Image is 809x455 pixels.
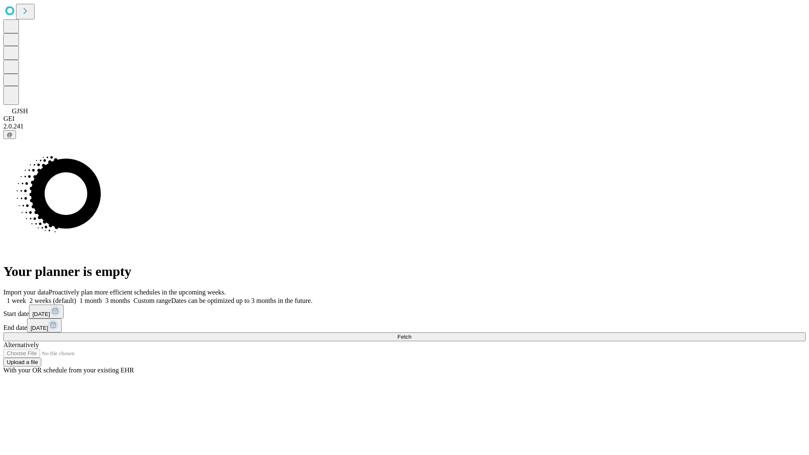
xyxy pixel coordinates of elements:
button: [DATE] [27,318,62,332]
span: Alternatively [3,341,39,348]
span: Dates can be optimized up to 3 months in the future. [171,297,312,304]
span: GJSH [12,107,28,115]
span: Fetch [397,334,411,340]
div: GEI [3,115,806,123]
span: Custom range [134,297,171,304]
div: Start date [3,305,806,318]
span: 1 month [80,297,102,304]
span: With your OR schedule from your existing EHR [3,367,134,374]
span: 2 weeks (default) [29,297,76,304]
span: @ [7,131,13,138]
span: Import your data [3,289,49,296]
span: 3 months [105,297,130,304]
span: [DATE] [30,325,48,331]
div: 2.0.241 [3,123,806,130]
span: [DATE] [32,311,50,317]
div: End date [3,318,806,332]
button: [DATE] [29,305,64,318]
h1: Your planner is empty [3,264,806,279]
button: Upload a file [3,358,41,367]
span: Proactively plan more efficient schedules in the upcoming weeks. [49,289,226,296]
button: Fetch [3,332,806,341]
span: 1 week [7,297,26,304]
button: @ [3,130,16,139]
